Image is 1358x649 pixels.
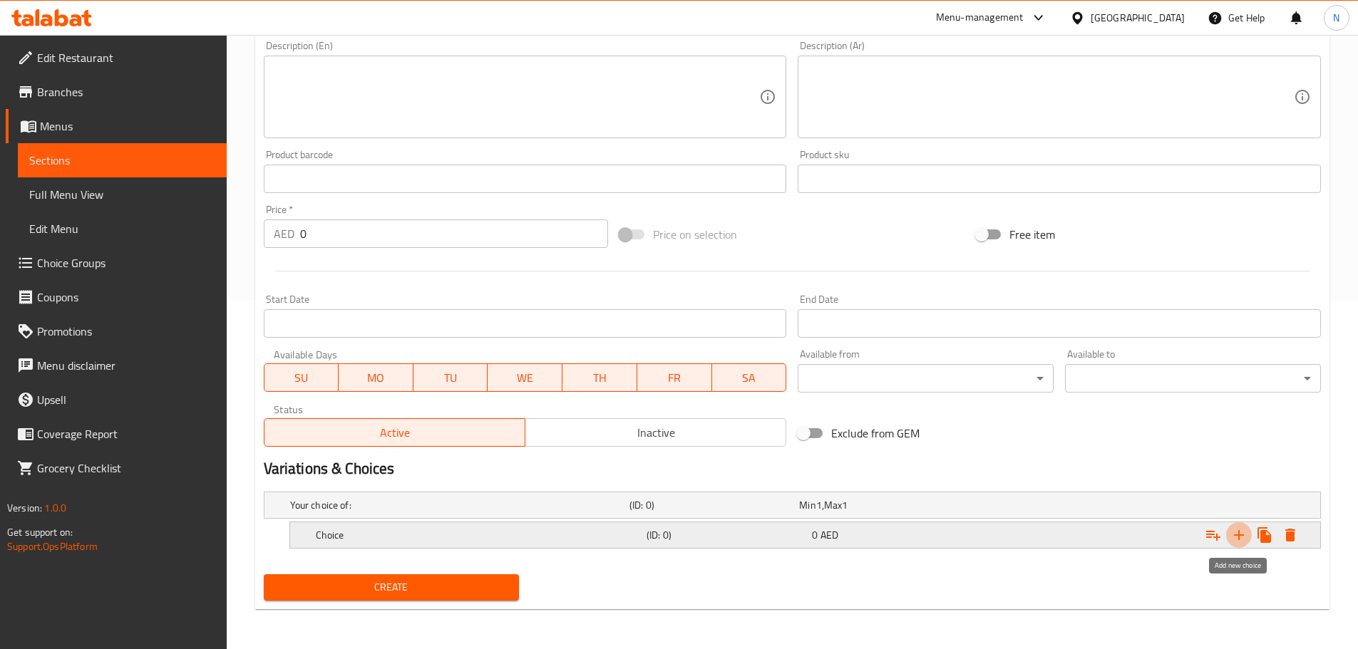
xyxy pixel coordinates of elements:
[339,363,413,392] button: MO
[18,212,227,246] a: Edit Menu
[562,363,637,392] button: TH
[816,496,822,514] span: 1
[6,383,227,417] a: Upsell
[493,368,557,388] span: WE
[842,496,848,514] span: 1
[37,83,215,100] span: Branches
[344,368,408,388] span: MO
[6,314,227,348] a: Promotions
[18,177,227,212] a: Full Menu View
[44,499,66,517] span: 1.0.0
[812,526,818,544] span: 0
[637,363,712,392] button: FR
[290,498,624,512] h5: Your choice of:
[29,220,215,237] span: Edit Menu
[270,368,334,388] span: SU
[936,9,1024,26] div: Menu-management
[1277,522,1303,548] button: Delete Choice
[6,348,227,383] a: Menu disclaimer
[718,368,781,388] span: SA
[653,226,737,243] span: Price on selection
[37,460,215,477] span: Grocery Checklist
[37,323,215,340] span: Promotions
[290,522,1320,548] div: Expand
[6,417,227,451] a: Coverage Report
[798,165,1321,193] input: Please enter product sku
[799,496,816,514] span: Min
[1252,522,1277,548] button: Clone new choice
[264,574,520,601] button: Create
[1009,226,1055,243] span: Free item
[1065,364,1321,393] div: ​
[316,528,641,542] h5: Choice
[37,289,215,306] span: Coupons
[6,451,227,485] a: Grocery Checklist
[264,418,525,447] button: Active
[643,368,706,388] span: FR
[1091,10,1185,26] div: [GEOGRAPHIC_DATA]
[300,219,609,248] input: Please enter price
[1333,10,1339,26] span: N
[6,41,227,75] a: Edit Restaurant
[275,578,508,596] span: Create
[831,425,920,442] span: Exclude from GEM
[419,368,483,388] span: TU
[6,246,227,280] a: Choice Groups
[37,357,215,374] span: Menu disclaimer
[488,363,562,392] button: WE
[6,109,227,143] a: Menus
[264,165,787,193] input: Please enter product barcode
[531,422,781,443] span: Inactive
[264,492,1320,518] div: Expand
[798,364,1054,393] div: ​
[18,143,227,177] a: Sections
[264,363,339,392] button: SU
[37,49,215,66] span: Edit Restaurant
[568,368,632,388] span: TH
[799,498,963,512] div: ,
[824,496,842,514] span: Max
[7,537,98,556] a: Support.OpsPlatform
[264,458,1321,479] h2: Variations & Choices
[29,186,215,203] span: Full Menu View
[413,363,488,392] button: TU
[6,75,227,109] a: Branches
[37,254,215,271] span: Choice Groups
[40,118,215,135] span: Menus
[7,499,42,517] span: Version:
[712,363,787,392] button: SA
[525,418,786,447] button: Inactive
[7,523,73,541] span: Get support on:
[37,391,215,408] span: Upsell
[270,422,520,443] span: Active
[821,526,838,544] span: AED
[6,280,227,314] a: Coupons
[647,528,806,542] h5: (ID: 0)
[29,152,215,169] span: Sections
[1200,522,1226,548] button: Add choice group
[37,425,215,442] span: Coverage Report
[629,498,793,512] h5: (ID: 0)
[274,225,294,242] p: AED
